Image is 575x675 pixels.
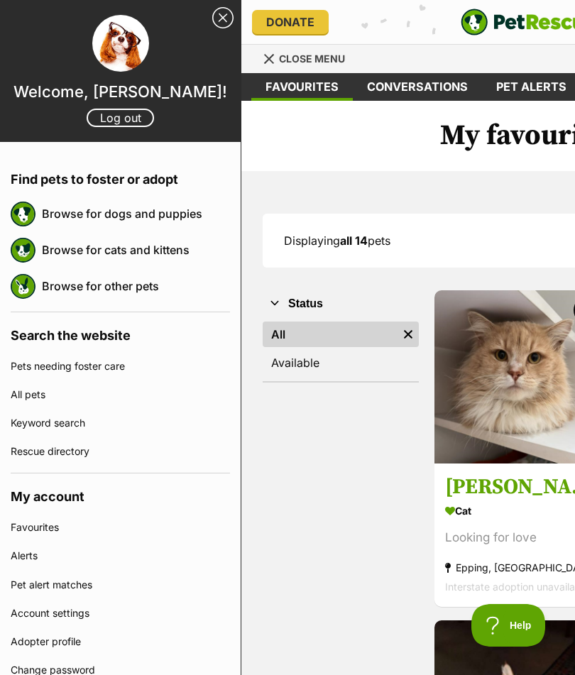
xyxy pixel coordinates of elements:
a: All [263,322,398,347]
a: Pets needing foster care [11,352,230,380]
a: Menu [263,45,355,70]
button: Status [263,295,419,313]
h4: Find pets to foster or adopt [11,156,230,196]
span: Displaying pets [284,234,390,248]
a: Pet alert matches [11,571,230,599]
a: All pets [11,380,230,409]
a: Browse for cats and kittens [42,235,230,265]
span: Close menu [279,53,345,65]
h4: My account [11,473,230,513]
a: Adopter profile [11,627,230,656]
iframe: Help Scout Beacon - Open [471,604,547,647]
h4: Search the website [11,312,230,352]
a: Log out [87,109,154,127]
img: petrescue logo [11,238,35,263]
a: Close Sidebar [212,7,234,28]
strong: all 14 [340,234,368,248]
a: Rescue directory [11,437,230,466]
img: petrescue logo [11,202,35,226]
a: Browse for other pets [42,271,230,301]
img: petrescue logo [11,274,35,299]
a: Browse for dogs and puppies [42,199,230,229]
img: profile image [92,15,149,72]
a: Keyword search [11,409,230,437]
a: Favourites [251,73,353,101]
div: Status [263,319,419,381]
a: Alerts [11,542,230,570]
a: Available [263,350,419,375]
a: Account settings [11,599,230,627]
a: Remove filter [398,322,419,347]
a: Donate [252,10,329,34]
a: Favourites [11,513,230,542]
a: conversations [353,73,482,101]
